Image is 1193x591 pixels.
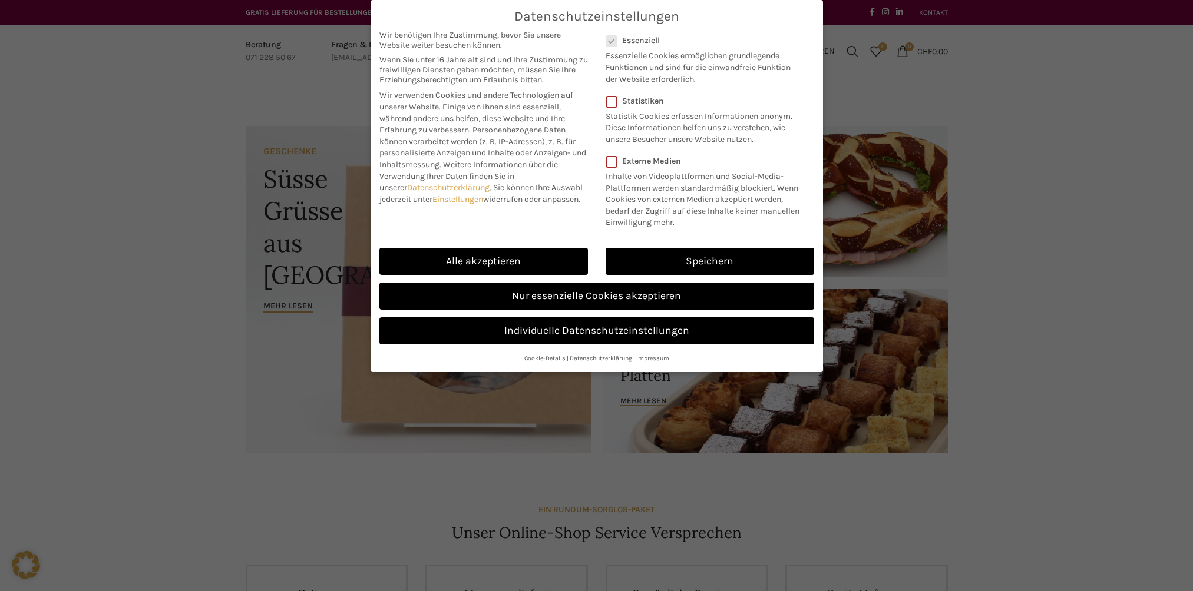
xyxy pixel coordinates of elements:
a: Datenschutzerklärung [570,354,632,362]
a: Datenschutzerklärung [407,182,490,192]
span: Sie können Ihre Auswahl jederzeit unter widerrufen oder anpassen. [379,182,583,204]
label: Externe Medien [606,156,807,166]
a: Einstellungen [432,194,483,204]
span: Wir verwenden Cookies und andere Technologien auf unserer Website. Einige von ihnen sind essenzie... [379,90,573,135]
label: Essenziell [606,35,799,45]
p: Statistik Cookies erfassen Informationen anonym. Diese Informationen helfen uns zu verstehen, wie... [606,106,799,145]
a: Impressum [636,354,669,362]
a: Speichern [606,248,814,275]
span: Personenbezogene Daten können verarbeitet werden (z. B. IP-Adressen), z. B. für personalisierte A... [379,125,586,170]
a: Alle akzeptieren [379,248,588,275]
a: Cookie-Details [524,354,566,362]
p: Inhalte von Videoplattformen und Social-Media-Plattformen werden standardmäßig blockiert. Wenn Co... [606,166,807,228]
span: Weitere Informationen über die Verwendung Ihrer Daten finden Sie in unserer . [379,160,558,192]
label: Statistiken [606,96,799,106]
a: Nur essenzielle Cookies akzeptieren [379,283,814,310]
p: Essenzielle Cookies ermöglichen grundlegende Funktionen und sind für die einwandfreie Funktion de... [606,45,799,85]
span: Wir benötigen Ihre Zustimmung, bevor Sie unsere Website weiter besuchen können. [379,30,588,50]
span: Wenn Sie unter 16 Jahre alt sind und Ihre Zustimmung zu freiwilligen Diensten geben möchten, müss... [379,55,588,85]
a: Individuelle Datenschutzeinstellungen [379,317,814,344]
span: Datenschutzeinstellungen [514,9,679,24]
